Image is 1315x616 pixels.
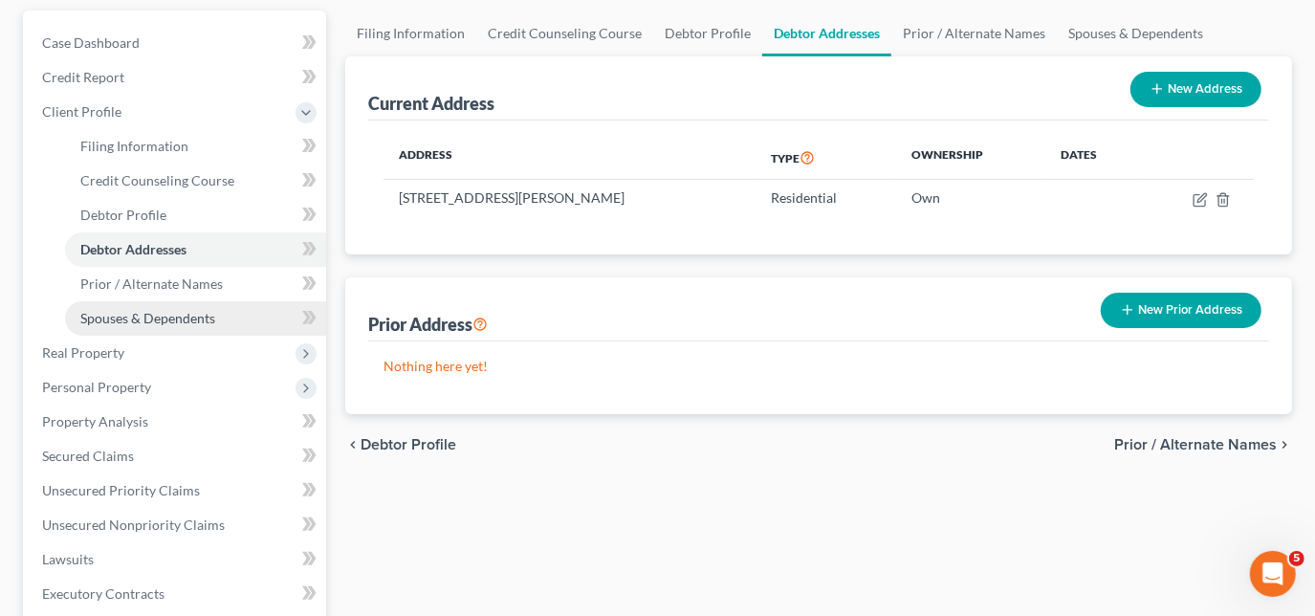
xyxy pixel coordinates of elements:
a: Credit Counseling Course [476,11,653,56]
span: Prior / Alternate Names [80,275,223,292]
a: Debtor Profile [653,11,762,56]
th: Ownership [896,136,1045,180]
div: Prior Address [368,313,488,336]
a: Filing Information [345,11,476,56]
a: Executory Contracts [27,577,326,611]
span: Case Dashboard [42,34,140,51]
a: Credit Report [27,60,326,95]
a: Debtor Addresses [65,232,326,267]
div: Current Address [368,92,494,115]
span: Secured Claims [42,448,134,464]
th: Address [384,136,756,180]
a: Lawsuits [27,542,326,577]
th: Type [756,136,896,180]
span: Client Profile [42,103,121,120]
span: Executory Contracts [42,585,164,602]
a: Property Analysis [27,405,326,439]
a: Secured Claims [27,439,326,473]
i: chevron_right [1277,437,1292,452]
button: chevron_left Debtor Profile [345,437,456,452]
span: 5 [1289,551,1304,566]
a: Credit Counseling Course [65,164,326,198]
td: [STREET_ADDRESS][PERSON_NAME] [384,180,756,216]
th: Dates [1045,136,1143,180]
span: Credit Report [42,69,124,85]
span: Filing Information [80,138,188,154]
button: Prior / Alternate Names chevron_right [1114,437,1292,452]
a: Debtor Addresses [762,11,891,56]
span: Unsecured Nonpriority Claims [42,517,225,533]
span: Personal Property [42,379,151,395]
span: Debtor Profile [80,207,166,223]
a: Prior / Alternate Names [65,267,326,301]
iframe: Intercom live chat [1250,551,1296,597]
a: Debtor Profile [65,198,326,232]
span: Debtor Profile [361,437,456,452]
a: Prior / Alternate Names [891,11,1057,56]
span: Lawsuits [42,551,94,567]
a: Filing Information [65,129,326,164]
a: Spouses & Dependents [1057,11,1215,56]
button: New Address [1130,72,1261,107]
span: Property Analysis [42,413,148,429]
a: Case Dashboard [27,26,326,60]
a: Unsecured Nonpriority Claims [27,508,326,542]
button: New Prior Address [1101,293,1261,328]
span: Spouses & Dependents [80,310,215,326]
span: Debtor Addresses [80,241,186,257]
span: Real Property [42,344,124,361]
span: Unsecured Priority Claims [42,482,200,498]
p: Nothing here yet! [384,357,1254,376]
span: Prior / Alternate Names [1114,437,1277,452]
a: Spouses & Dependents [65,301,326,336]
td: Residential [756,180,896,216]
a: Unsecured Priority Claims [27,473,326,508]
td: Own [896,180,1045,216]
span: Credit Counseling Course [80,172,234,188]
i: chevron_left [345,437,361,452]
